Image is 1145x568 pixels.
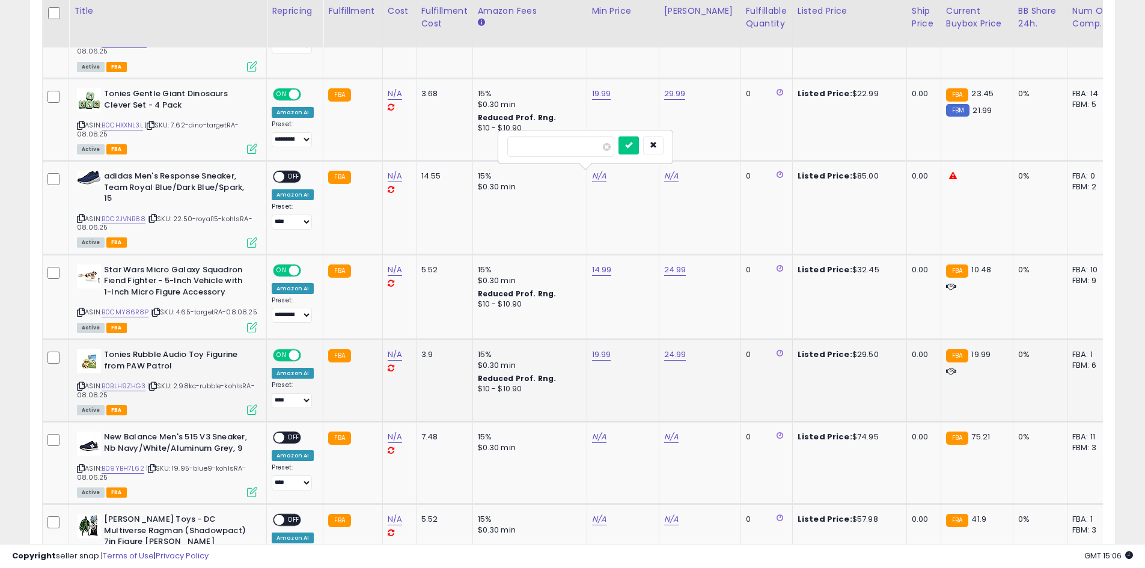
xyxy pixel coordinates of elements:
div: Num of Comp. [1072,5,1116,30]
div: 5.52 [421,264,463,275]
small: FBM [946,104,969,117]
small: FBA [946,349,968,362]
div: Fulfillment Cost [421,5,468,30]
div: $0.30 min [478,442,578,453]
span: | SKU: 2.98kc-rubble-kohlsRA-08.08.25 [77,381,255,399]
span: | SKU: 7.62-dino-targetRA-08.08.25 [77,120,239,138]
div: 0% [1018,88,1058,99]
div: FBA: 0 [1072,171,1112,182]
img: 31CQtPBU2TL._SL40_.jpg [77,264,101,289]
div: $10 - $10.90 [478,384,578,394]
div: 3.9 [421,349,463,360]
small: FBA [946,264,968,278]
small: FBA [328,514,350,527]
div: $0.30 min [478,275,578,286]
b: Star Wars Micro Galaxy Squadron Fiend Fighter - 5-Inch Vehicle with 1-Inch Micro Figure Accessory [104,264,250,301]
div: 0% [1018,349,1058,360]
a: N/A [592,170,606,182]
div: Preset: [272,296,314,323]
a: N/A [388,349,402,361]
a: N/A [664,431,679,443]
a: 14.99 [592,264,612,276]
div: 0 [746,349,783,360]
small: FBA [328,171,350,184]
span: FBA [106,62,127,72]
span: OFF [299,350,319,361]
img: 415PifPptOL._SL40_.jpg [77,171,101,185]
div: Amazon AI [272,107,314,118]
div: FBA: 1 [1072,349,1112,360]
span: | SKU: 19.95-blue9-kohlsRA-08.06.25 [77,463,246,481]
span: OFF [299,90,319,100]
span: FBA [106,487,127,498]
div: FBM: 5 [1072,99,1112,110]
div: Fulfillment [328,5,377,17]
span: 2025-08-12 15:06 GMT [1084,550,1133,561]
div: 0% [1018,171,1058,182]
div: Min Price [592,5,654,17]
a: 24.99 [664,264,686,276]
div: 14.55 [421,171,463,182]
div: Preset: [272,120,314,147]
a: 19.99 [592,88,611,100]
span: | SKU: 4.65-targetRA-08.08.25 [150,307,257,317]
b: Listed Price: [798,513,852,525]
b: Listed Price: [798,264,852,275]
b: Listed Price: [798,88,852,99]
div: FBA: 10 [1072,264,1112,275]
div: FBA: 1 [1072,514,1112,525]
span: All listings currently available for purchase on Amazon [77,237,105,248]
span: All listings currently available for purchase on Amazon [77,323,105,333]
div: [PERSON_NAME] [664,5,736,17]
span: FBA [106,323,127,333]
a: N/A [592,431,606,443]
span: 19.99 [971,349,991,360]
span: All listings currently available for purchase on Amazon [77,62,105,72]
span: OFF [299,265,319,275]
a: N/A [664,513,679,525]
div: Current Buybox Price [946,5,1008,30]
b: adidas Men's Response Sneaker, Team Royal Blue/Dark Blue/Spark, 15 [104,171,250,207]
small: FBA [946,514,968,527]
span: FBA [106,144,127,154]
div: 0 [746,514,783,525]
div: $0.30 min [478,360,578,371]
span: 41.9 [971,513,986,525]
a: N/A [664,170,679,182]
div: 15% [478,171,578,182]
img: 41C6QI2achL._SL40_.jpg [77,88,101,112]
a: Privacy Policy [156,550,209,561]
div: FBA: 14 [1072,88,1112,99]
img: 414kV+TA0nL._SL40_.jpg [77,432,101,456]
span: | SKU: 22.50-royal15-kohlsRA-08.06.25 [77,214,252,232]
div: 15% [478,514,578,525]
small: FBA [946,432,968,445]
div: FBM: 6 [1072,360,1112,371]
small: Amazon Fees. [478,17,485,28]
div: Amazon AI [272,283,314,294]
div: 15% [478,349,578,360]
div: 0.00 [912,264,932,275]
div: ASIN: [77,264,257,331]
a: N/A [388,170,402,182]
a: B0CMY86R8P [102,307,148,317]
b: [PERSON_NAME] Toys - DC Multiverse Ragman (Shadowpact) 7in Figure [PERSON_NAME] Collector Edition... [104,514,250,561]
strong: Copyright [12,550,56,561]
div: 0 [746,432,783,442]
span: All listings currently available for purchase on Amazon [77,405,105,415]
div: FBM: 2 [1072,182,1112,192]
div: $0.30 min [478,525,578,536]
img: 41RQBIA519L._SL40_.jpg [77,514,101,538]
div: Amazon AI [272,368,314,379]
div: $29.50 [798,349,897,360]
div: 0.00 [912,171,932,182]
a: 24.99 [664,349,686,361]
div: 5.52 [421,514,463,525]
div: 0 [746,171,783,182]
img: 41p5Uo1RpSL._SL40_.jpg [77,349,101,373]
div: ASIN: [77,349,257,414]
div: ASIN: [77,88,257,153]
a: N/A [388,88,402,100]
div: $32.45 [798,264,897,275]
a: N/A [592,513,606,525]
